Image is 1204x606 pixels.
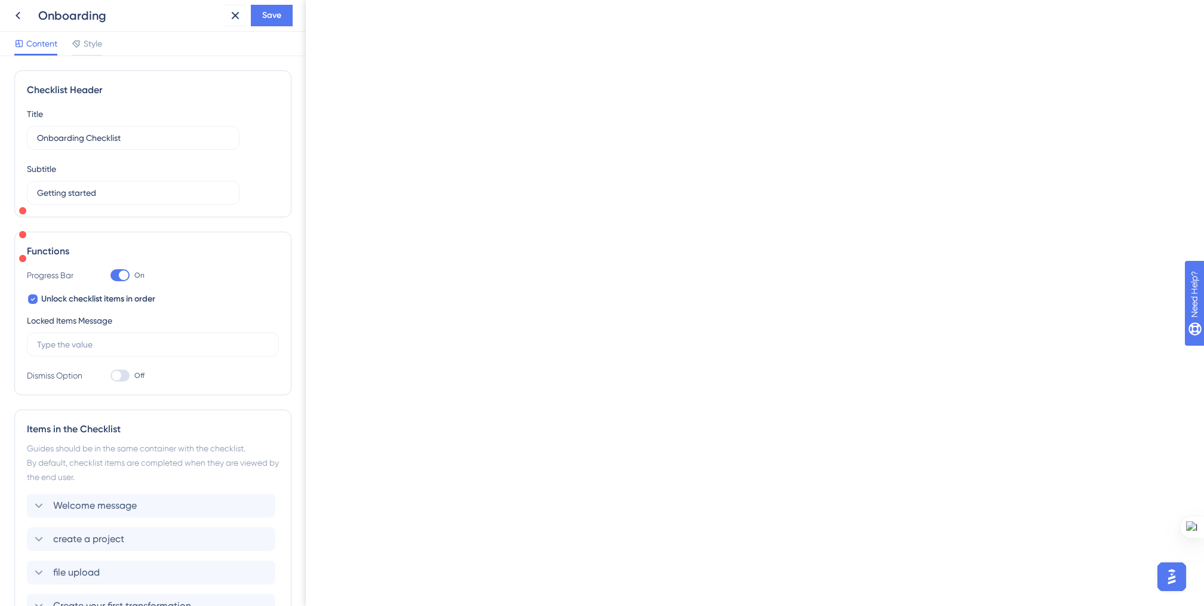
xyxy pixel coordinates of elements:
span: On [134,270,145,280]
span: Off [134,371,145,380]
div: Functions [27,244,279,259]
span: Need Help? [28,3,75,17]
iframe: UserGuiding AI Assistant Launcher [1154,559,1190,595]
div: Title [27,107,43,121]
div: Locked Items Message [27,313,112,328]
div: Progress Bar [27,268,87,282]
div: Checklist Header [27,83,279,97]
div: Onboarding [38,7,220,24]
span: create a project [53,532,124,546]
span: Welcome message [53,499,137,513]
span: Style [84,36,102,51]
div: Guides should be in the same container with the checklist. By default, checklist items are comple... [27,441,279,484]
span: Save [262,8,281,23]
input: Header 1 [37,131,229,144]
div: Subtitle [27,162,56,176]
div: Dismiss Option [27,368,87,383]
input: Type the value [37,338,269,351]
span: Unlock checklist items in order [41,292,155,306]
span: file upload [53,565,100,580]
button: Save [251,5,293,26]
span: Content [26,36,57,51]
input: Header 2 [37,186,229,199]
div: Items in the Checklist [27,422,279,436]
